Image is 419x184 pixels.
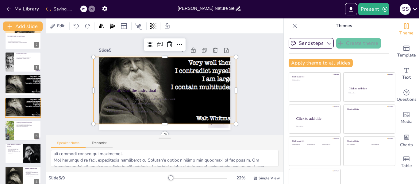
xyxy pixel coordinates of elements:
[349,87,390,90] div: Click to add title
[7,35,39,37] p: [PERSON_NAME] Life and Context
[7,110,39,111] p: The personal becomes universal in his poetry.
[400,3,411,15] button: S S
[394,85,419,107] div: Get real-time input from your audience
[7,41,39,43] p: [PERSON_NAME] voice speaks to collective experiences.
[135,22,143,30] span: Position
[25,169,39,171] p: [PERSON_NAME] transformed American literature.
[394,41,419,63] div: Add ready made slides
[104,91,222,108] p: [PERSON_NAME] champions individuality in his work.
[51,150,279,167] textarea: Loremip'd sitametcons ad elitseddoeius te i utlabor etdol ma ali enimad, minimveniam qui nostru e...
[16,126,39,127] p: Spiritual depth permeates his work.
[7,144,21,147] p: Lasting Impact on American Literature
[358,3,389,15] button: Present
[347,108,391,110] div: Click to add title
[7,149,21,151] p: His rejection of traditional forms influenced future poets.
[34,65,39,70] div: 3
[5,143,41,163] div: 7
[16,123,39,124] p: [PERSON_NAME] blurs the lines between body and soul.
[25,172,39,174] p: Individuality and shared humanity are central themes.
[34,42,39,48] div: 2
[105,81,223,100] p: Celebration of the Individual
[371,144,390,145] div: Click to add text
[259,176,280,181] span: Single View
[289,59,353,67] button: Apply theme to all slides
[400,142,413,148] span: Charts
[300,18,388,33] p: Themes
[86,141,113,148] button: Transcript
[292,144,306,145] div: Click to add text
[7,147,21,149] p: [PERSON_NAME] is considered the "father" of American poetry.
[34,111,39,116] div: 5
[16,125,39,126] p: The cyclical nature of existence is a key theme.
[394,63,419,85] div: Add text boxes
[7,152,21,154] p: [PERSON_NAME] legacy is seen in modern poetry.
[348,93,389,94] div: Click to add text
[7,86,39,87] p: [PERSON_NAME] champions individuality in his work.
[401,162,412,169] span: Table
[7,83,39,85] p: Celebration of the Individual
[46,6,72,12] div: Saving......
[34,133,39,139] div: 6
[16,56,39,57] p: The conversational style reflects American culture.
[16,123,39,125] p: Nature and humanity are interconnected.
[25,174,39,175] p: Interconnectedness of life is a key idea.
[336,38,381,49] button: Create theme
[394,107,419,129] div: Add images, graphics, shapes or video
[7,89,39,91] p: Diversity of experiences enriches his themes.
[7,39,39,41] p: [PERSON_NAME] connection to Transcendentalism influenced his beliefs.
[34,88,39,93] div: 4
[34,156,39,162] div: 7
[16,57,39,58] p: Long lines and rhythms create a unique flow.
[102,41,168,53] div: Slide 5
[5,52,41,72] div: 3
[7,112,39,114] p: Diversity of experiences enriches his themes.
[5,29,41,49] div: 2
[400,4,411,15] div: S S
[56,23,66,29] span: Edit
[5,4,42,14] button: My Library
[16,54,39,56] p: [PERSON_NAME] free verse changed poetry.
[7,41,39,42] p: His poetry reflects the chaos of his time.
[394,151,419,173] div: Add a table
[296,126,335,127] div: Click to add body
[16,58,39,59] p: "Song of Myself" exemplifies his style.
[397,52,416,59] span: Template
[322,144,336,145] div: Click to add text
[7,111,39,112] p: The "I" represents all humanity.
[394,18,419,41] div: Change the overall theme
[104,95,222,112] p: The personal becomes universal in his poetry.
[233,175,248,181] div: 22 %
[16,121,39,123] p: Themes of Unity and Connection
[307,144,321,145] div: Click to add text
[7,88,39,89] p: The "I" represents all humanity.
[16,53,39,55] p: The Use of Free Verse
[5,98,41,118] div: 5
[289,38,334,49] button: Sendsteps
[397,96,417,103] span: Questions
[5,120,41,141] div: 6
[51,141,86,148] button: Speaker Notes
[292,76,336,78] div: Click to add title
[345,3,357,15] button: Export to PowerPoint
[399,30,413,37] span: Theme
[401,118,413,125] span: Media
[7,151,21,152] p: Democratic ideals resonate in his work.
[103,103,221,120] p: Diversity of experiences enriches his themes.
[25,175,39,177] p: [PERSON_NAME] contributions are profound and enduring.
[292,80,336,81] div: Click to add text
[5,75,41,95] div: 4
[25,167,39,169] p: Summary of Main Points
[402,74,411,81] span: Text
[347,144,366,145] div: Click to add text
[7,87,39,88] p: The personal becomes universal in his poetry.
[292,140,336,142] div: Click to add title
[119,21,129,31] div: Layout
[3,22,43,31] button: Add slide
[394,129,419,151] div: Add charts and graphs
[7,106,39,108] p: Celebration of the Individual
[296,116,336,120] div: Click to add title
[7,38,39,39] p: [PERSON_NAME] experiences shaped his poetry.
[178,4,235,13] input: Insert title
[103,99,221,116] p: The "I" represents all humanity.
[48,175,168,181] div: Slide 5 / 9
